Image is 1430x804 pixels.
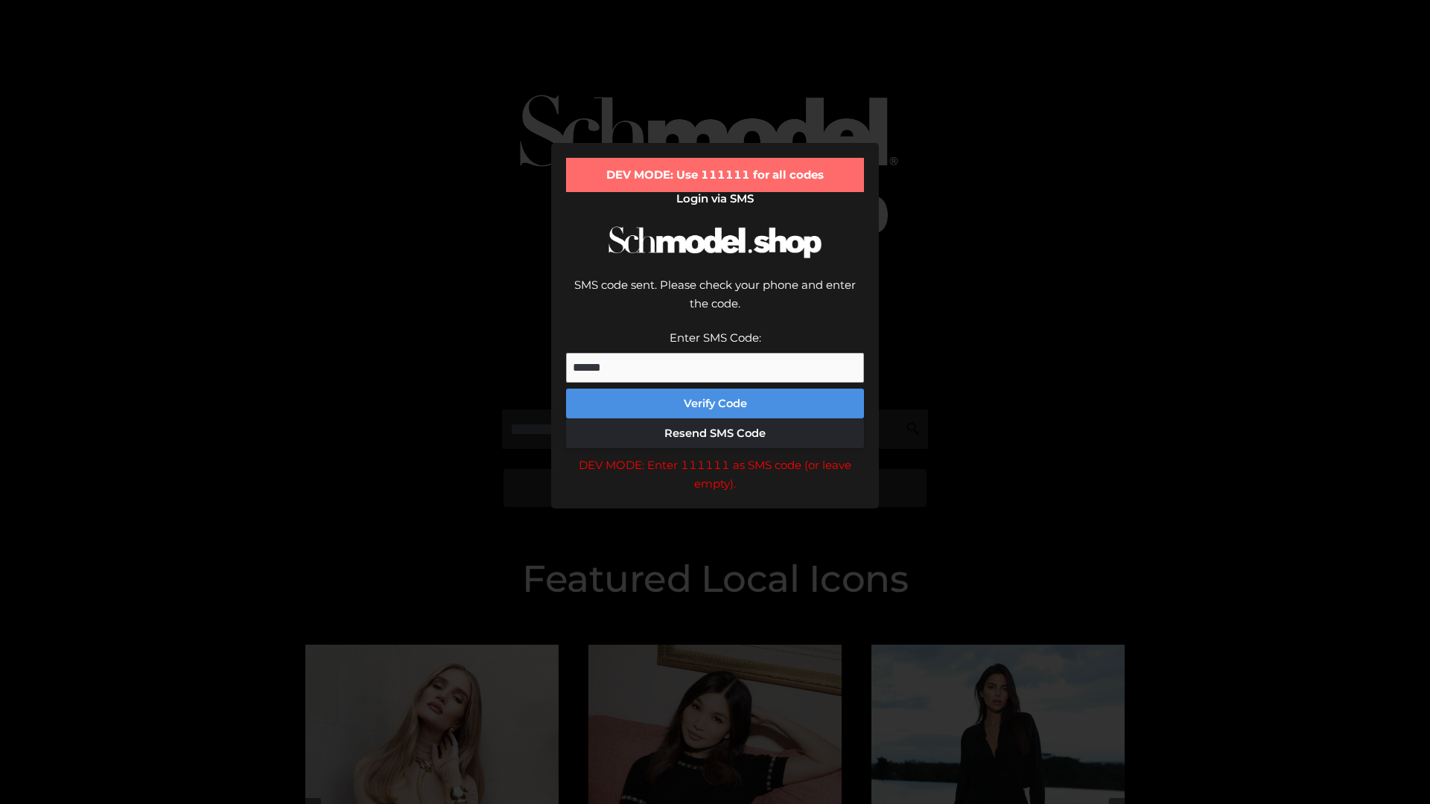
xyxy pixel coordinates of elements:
button: Verify Code [566,389,864,418]
div: DEV MODE: Enter 111111 as SMS code (or leave empty). [566,456,864,494]
div: SMS code sent. Please check your phone and enter the code. [566,275,864,328]
div: DEV MODE: Use 111111 for all codes [566,158,864,192]
img: Schmodel Logo [603,213,827,272]
button: Resend SMS Code [566,418,864,448]
h2: Login via SMS [566,192,864,205]
label: Enter SMS Code: [670,331,761,345]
